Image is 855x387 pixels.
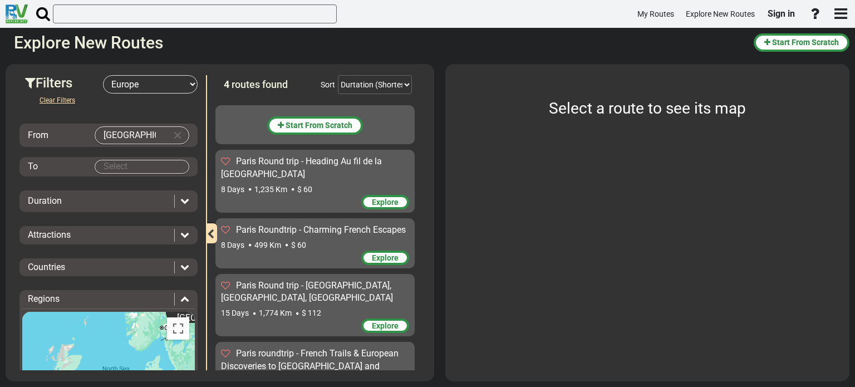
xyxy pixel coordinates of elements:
[28,195,62,206] span: Duration
[22,229,195,242] div: Attractions
[31,94,84,107] button: Clear Filters
[254,185,287,194] span: 1,235 Km
[372,198,399,207] span: Explore
[254,241,281,249] span: 499 Km
[221,280,393,303] span: Paris Round trip - [GEOGRAPHIC_DATA], [GEOGRAPHIC_DATA], [GEOGRAPHIC_DATA]
[22,261,195,274] div: Countries
[6,4,28,23] img: RvPlanetLogo.png
[681,3,760,25] a: Explore New Routes
[22,293,195,306] div: Regions
[286,121,352,130] span: Start From Scratch
[291,241,306,249] span: $ 60
[372,321,399,330] span: Explore
[297,185,312,194] span: $ 60
[232,79,288,90] span: routes found
[361,195,409,209] div: Explore
[28,293,60,304] span: Regions
[221,185,244,194] span: 8 Days
[224,79,229,90] span: 4
[361,319,409,333] div: Explore
[768,8,795,19] span: Sign in
[14,33,745,52] h2: Explore New Routes
[95,127,166,144] input: Select
[321,79,335,90] div: Sort
[215,150,415,213] div: Paris Round trip - Heading Au fil de la [GEOGRAPHIC_DATA] 8 Days 1,235 Km $ 60 Explore
[632,3,679,25] a: My Routes
[372,253,399,262] span: Explore
[28,262,65,272] span: Countries
[28,130,48,140] span: From
[686,9,755,18] span: Explore New Routes
[169,127,186,144] button: Clear Input
[28,161,38,172] span: To
[25,76,103,90] h3: Filters
[221,241,244,249] span: 8 Days
[259,308,292,317] span: 1,774 Km
[772,38,839,47] span: Start From Scratch
[215,274,415,337] div: Paris Round trip - [GEOGRAPHIC_DATA], [GEOGRAPHIC_DATA], [GEOGRAPHIC_DATA] 15 Days 1,774 Km $ 112...
[754,33,849,52] button: Start From Scratch
[221,308,249,317] span: 15 Days
[167,317,189,340] button: Toggle fullscreen view
[95,160,189,173] input: Select
[236,224,406,235] span: Paris Roundtrip - Charming French Escapes
[177,302,272,323] span: [GEOGRAPHIC_DATA] / [GEOGRAPHIC_DATA]
[267,116,363,135] button: Start From Scratch
[549,99,746,117] span: Select a route to see its map
[28,229,71,240] span: Attractions
[22,195,195,208] div: Duration
[361,251,409,265] div: Explore
[215,218,415,268] div: Paris Roundtrip - Charming French Escapes 8 Days 499 Km $ 60 Explore
[763,2,800,26] a: Sign in
[637,9,674,18] span: My Routes
[221,156,382,179] span: Paris Round trip - Heading Au fil de la [GEOGRAPHIC_DATA]
[221,348,399,384] span: Paris roundtrip - French Trails & European Discoveries to [GEOGRAPHIC_DATA] and [GEOGRAPHIC_DATA]
[302,308,321,317] span: $ 112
